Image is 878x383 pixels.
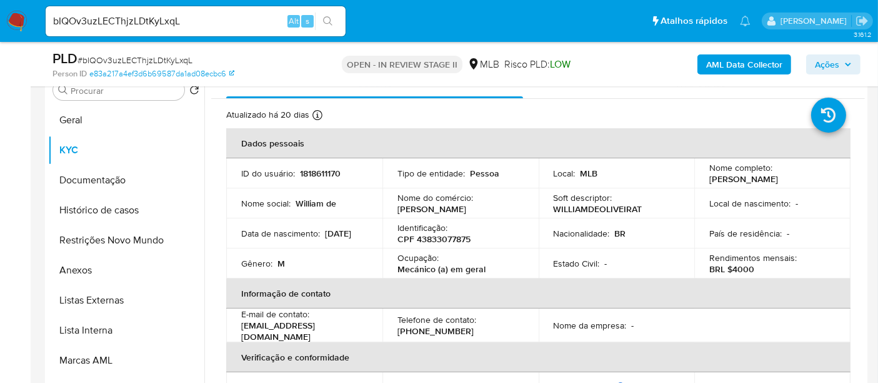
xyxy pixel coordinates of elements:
[856,14,869,28] a: Sair
[289,15,299,27] span: Alt
[581,168,598,179] p: MLB
[241,168,295,179] p: ID do usuário :
[325,228,351,239] p: [DATE]
[796,198,798,209] p: -
[89,68,234,79] a: e83a217a4ef3d6b69587da1ad08ecbc6
[397,168,465,179] p: Tipo de entidade :
[226,278,851,309] th: Informação de contato
[615,228,626,239] p: BR
[550,57,571,71] span: LOW
[48,345,204,375] button: Marcas AML
[226,128,851,158] th: Dados pessoais
[397,222,447,233] p: Identificação :
[48,105,204,135] button: Geral
[48,255,204,285] button: Anexos
[706,54,782,74] b: AML Data Collector
[697,54,791,74] button: AML Data Collector
[397,192,473,203] p: Nome do comércio :
[48,225,204,255] button: Restrições Novo Mundo
[815,54,839,74] span: Ações
[397,325,474,337] p: [PHONE_NUMBER]
[740,16,751,26] a: Notificações
[226,342,851,372] th: Verificação e conformidade
[306,15,309,27] span: s
[554,192,612,203] p: Soft descriptor :
[554,203,642,215] p: WILLIAMDEOLIVEIRAT
[467,58,499,71] div: MLB
[397,252,439,263] p: Ocupação :
[554,228,610,239] p: Nacionalidade :
[709,162,772,173] p: Nome completo :
[632,320,634,331] p: -
[397,314,476,325] p: Telefone de contato :
[77,54,192,66] span: # bIQOv3uzLECThjzLDtKyLxqL
[48,285,204,315] button: Listas Externas
[48,315,204,345] button: Lista Interna
[315,13,341,30] button: search-icon
[854,29,872,39] span: 3.161.2
[806,54,861,74] button: Ações
[277,258,285,269] p: M
[709,228,782,239] p: País de residência :
[709,263,754,275] p: BRL $4000
[787,228,789,239] p: -
[52,48,77,68] b: PLD
[709,173,778,185] p: [PERSON_NAME]
[48,165,204,195] button: Documentação
[296,198,336,209] p: William de
[58,85,68,95] button: Procurar
[554,168,576,179] p: Local :
[71,85,179,96] input: Procurar
[470,168,499,179] p: Pessoa
[241,258,272,269] p: Gênero :
[397,233,471,245] p: CPF 43833077875
[709,252,797,263] p: Rendimentos mensais :
[48,195,204,225] button: Histórico de casos
[241,309,309,320] p: E-mail de contato :
[189,85,199,99] button: Retornar ao pedido padrão
[554,258,600,269] p: Estado Civil :
[48,135,204,165] button: KYC
[241,228,320,239] p: Data de nascimento :
[241,198,291,209] p: Nome social :
[226,109,309,121] p: Atualizado há 20 dias
[605,258,607,269] p: -
[300,168,341,179] p: 1818611170
[241,320,362,342] p: [EMAIL_ADDRESS][DOMAIN_NAME]
[504,58,571,71] span: Risco PLD:
[397,263,486,275] p: Mecánico (a) em geral
[661,14,727,28] span: Atalhos rápidos
[46,13,346,29] input: Pesquise usuários ou casos...
[709,198,791,209] p: Local de nascimento :
[781,15,851,27] p: erico.trevizan@mercadopago.com.br
[554,320,627,331] p: Nome da empresa :
[342,56,462,73] p: OPEN - IN REVIEW STAGE II
[52,68,87,79] b: Person ID
[397,203,466,215] p: [PERSON_NAME]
